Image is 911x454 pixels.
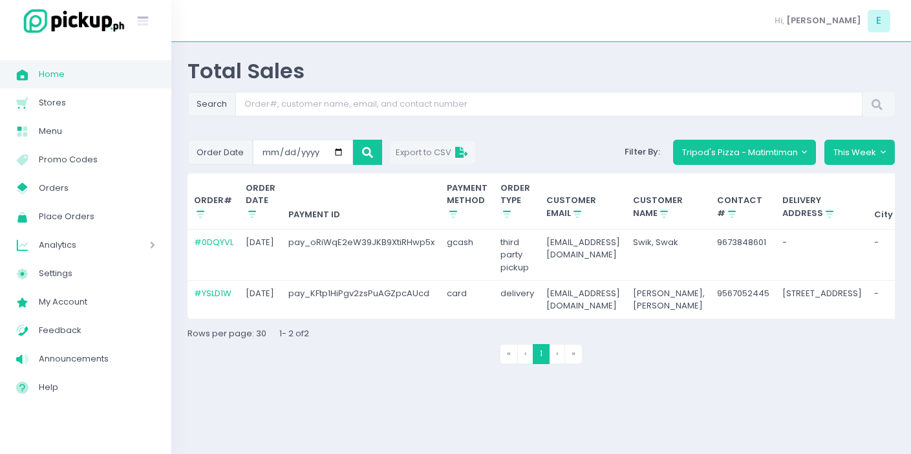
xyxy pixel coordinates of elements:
[240,230,283,281] td: [DATE]
[39,294,155,310] span: My Account
[188,58,895,83] div: Total Sales
[194,287,231,299] a: #YSLD1W
[786,14,861,27] span: [PERSON_NAME]
[541,173,627,230] th: CUSTOMER EMAIL
[776,230,868,281] td: -
[868,281,900,319] td: -
[282,173,441,230] th: PAYMENT ID
[776,281,868,319] td: [STREET_ADDRESS]
[39,265,155,282] span: Settings
[253,140,353,164] input: Small
[627,281,711,319] td: [PERSON_NAME], [PERSON_NAME]
[188,173,240,230] th: ORDER#
[541,230,627,281] td: [EMAIL_ADDRESS][DOMAIN_NAME]
[39,237,113,254] span: Analytics
[441,281,495,319] td: card
[775,14,784,27] span: Hi,
[627,230,711,281] td: Swik, Swak
[235,92,863,116] input: Search
[868,230,900,281] td: -
[188,140,253,164] span: Order Date
[39,180,155,197] span: Orders
[673,140,817,164] button: Tripod's Pizza - Matimtiman
[711,281,777,319] td: 9567052445
[39,123,155,140] span: Menu
[711,230,777,281] td: 9673848601
[240,281,283,319] td: [DATE]
[441,230,495,281] td: gcash
[868,10,890,32] span: E
[282,230,441,281] td: pay_oRiWqE2eW39JKB9XtiRHwp5x
[711,173,777,230] th: CONTACT #
[441,173,495,230] th: PAYMENT METHOD
[39,66,155,83] span: Home
[776,173,868,230] th: DELIVERY ADDRESS
[188,327,266,340] span: Rows per page: 30
[533,344,550,364] span: 1
[39,379,155,396] span: Help
[824,140,895,164] button: This Week
[279,327,309,340] span: 1 - 2 of 2
[39,94,155,111] span: Stores
[240,173,283,230] th: ORDER DATE
[39,322,155,339] span: Feedback
[396,146,471,158] span: Export to CSV
[188,92,236,116] span: Search
[621,146,665,158] span: Filter By:
[39,151,155,168] span: Promo Codes
[541,281,627,319] td: [EMAIL_ADDRESS][DOMAIN_NAME]
[39,208,155,225] span: Place Orders
[627,173,711,230] th: CUSTOMER NAME
[194,236,233,248] a: #0DQYVL
[282,281,441,319] td: pay_KFtp1HiPgv2zsPuAGZpcAUcd
[494,281,541,319] td: delivery
[868,173,900,230] th: City
[494,230,541,281] td: third party pickup
[391,141,475,164] button: Export to CSV
[494,173,541,230] th: ORDER TYPE
[39,351,155,367] span: Announcements
[16,7,126,35] img: logo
